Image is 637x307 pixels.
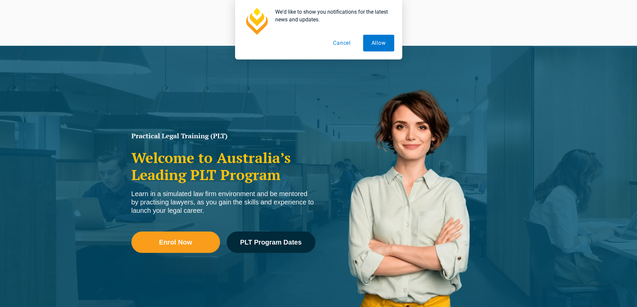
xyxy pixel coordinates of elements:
[159,239,192,246] span: Enrol Now
[227,232,315,253] a: PLT Program Dates
[131,190,315,215] div: Learn in a simulated law firm environment and be mentored by practising lawyers, as you gain the ...
[131,133,315,139] h1: Practical Legal Training (PLT)
[131,232,220,253] a: Enrol Now
[243,8,270,35] img: notification icon
[240,239,302,246] span: PLT Program Dates
[131,149,315,183] h2: Welcome to Australia’s Leading PLT Program
[325,35,359,51] button: Cancel
[270,8,394,23] div: We'd like to show you notifications for the latest news and updates.
[363,35,394,51] button: Allow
